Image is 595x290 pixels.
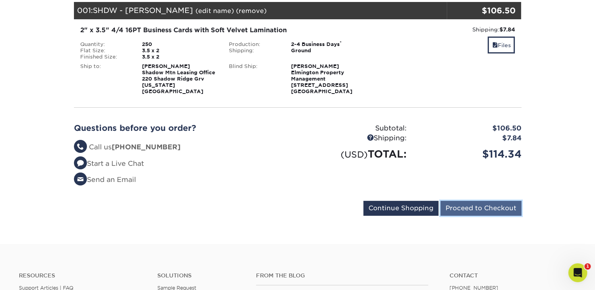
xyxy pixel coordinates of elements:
span: SHDW - [PERSON_NAME] [93,6,193,15]
strong: [PHONE_NUMBER] [112,143,181,151]
a: (remove) [236,7,267,15]
strong: $7.84 [499,26,515,33]
div: Blind Ship: [223,63,285,95]
small: (USD) [341,149,368,160]
input: Proceed to Checkout [440,201,521,216]
strong: [PERSON_NAME] Elmington Property Management [STREET_ADDRESS] [GEOGRAPHIC_DATA] [291,63,352,94]
div: 2-4 Business Days [285,41,372,48]
div: Shipping: [378,26,515,33]
a: Contact [449,272,576,279]
div: Shipping: [298,133,413,143]
div: Subtotal: [298,123,413,134]
iframe: Intercom live chat [568,263,587,282]
div: Quantity: [74,41,136,48]
h4: Resources [19,272,146,279]
div: Ground [285,48,372,54]
a: Start a Live Chat [74,160,144,167]
span: 1 [584,263,591,270]
div: 3.5 x 2 [136,54,223,60]
div: TOTAL: [298,147,413,162]
div: Finished Size: [74,54,136,60]
div: Shipping: [223,48,285,54]
a: Files [488,37,515,53]
div: Production: [223,41,285,48]
div: $106.50 [413,123,527,134]
div: $114.34 [413,147,527,162]
div: Ship to: [74,63,136,95]
input: Continue Shopping [363,201,438,216]
div: $106.50 [447,5,516,17]
h2: Questions before you order? [74,123,292,133]
div: 3.5 x 2 [136,48,223,54]
a: (edit name) [195,7,234,15]
div: $7.84 [413,133,527,143]
span: files [492,42,497,48]
div: 250 [136,41,223,48]
div: 2" x 3.5" 4/4 16PT Business Cards with Soft Velvet Lamination [80,26,366,35]
div: Flat Size: [74,48,136,54]
a: Send an Email [74,176,136,184]
li: Call us [74,142,292,152]
strong: [PERSON_NAME] Shadow Mtn Leasing Office 220 Shadow Ridge Grv [US_STATE][GEOGRAPHIC_DATA] [142,63,215,94]
h4: From the Blog [256,272,428,279]
iframe: Google Customer Reviews [2,266,67,287]
h4: Solutions [157,272,244,279]
div: 001: [74,2,447,19]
